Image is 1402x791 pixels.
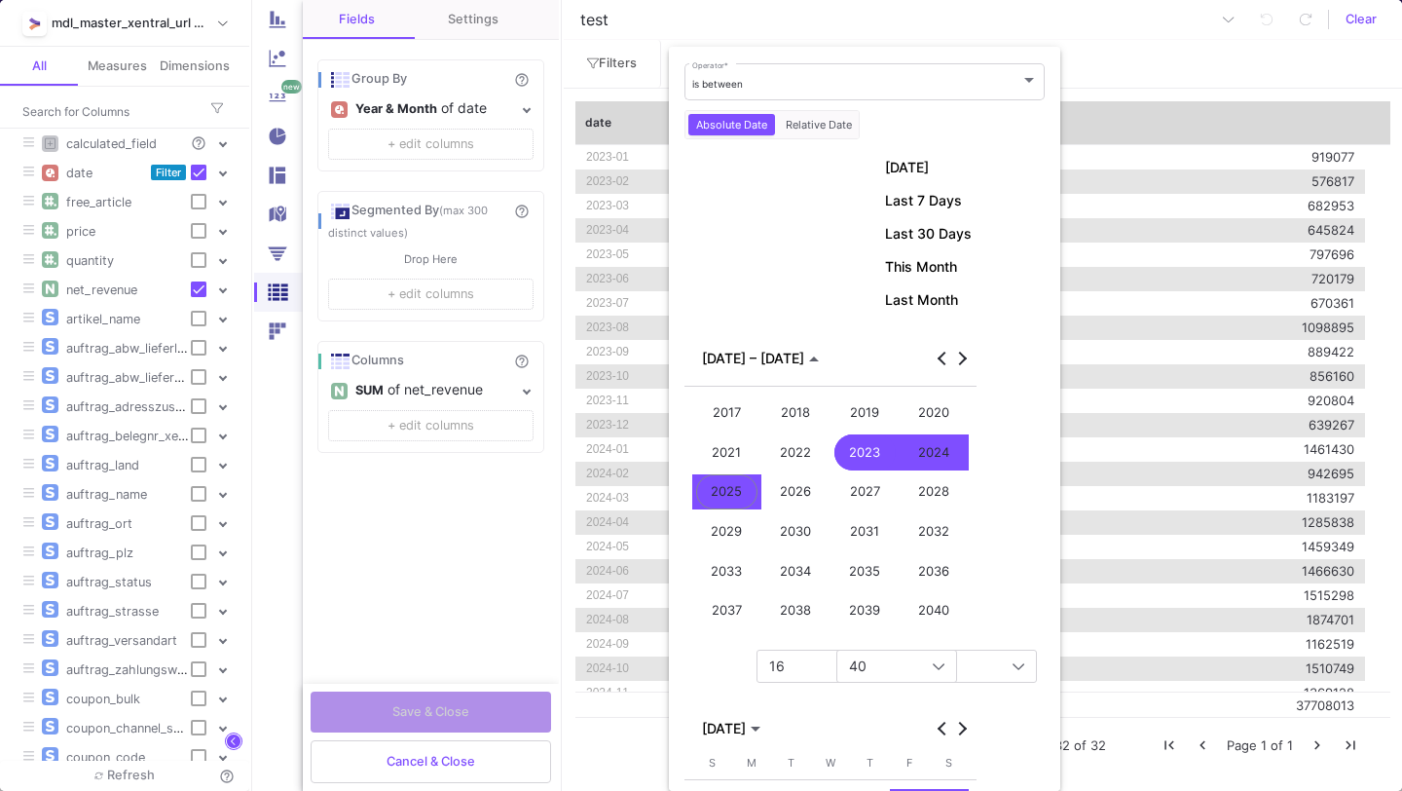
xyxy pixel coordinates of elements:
[692,78,743,90] span: is between
[900,433,969,472] button: 2024
[761,590,830,630] button: 2038
[765,434,828,471] div: 2022
[900,472,969,512] button: 2028
[692,118,771,132] span: Absolute Date
[765,395,828,432] div: 2018
[867,756,873,770] span: T
[904,553,966,589] div: 2036
[834,434,897,471] div: 2023
[945,756,952,770] span: S
[830,590,900,630] button: 2039
[904,592,966,628] div: 2040
[697,346,824,371] button: Choose date
[696,395,758,432] div: 2017
[692,433,761,472] button: 2021
[702,351,804,366] span: [DATE] – [DATE]
[834,513,897,549] div: 2031
[765,474,828,510] div: 2026
[696,553,758,589] div: 2033
[885,292,958,308] span: Last Month
[849,658,867,674] span: 40
[885,226,972,242] span: Last 30 Days
[834,592,897,628] div: 2039
[830,394,900,433] button: 2019
[765,553,828,589] div: 2034
[761,551,830,591] button: 2034
[709,756,716,770] span: S
[692,590,761,630] button: 2037
[933,719,952,738] button: Previous month
[788,756,794,770] span: T
[952,349,972,368] button: Next 24 years
[692,472,761,512] button: 2025
[904,395,966,432] div: 2020
[900,551,969,591] button: 2036
[761,472,830,512] button: 2026
[696,513,758,549] div: 2029
[830,433,900,472] button: 2023
[761,433,830,472] button: 2022
[880,188,967,213] button: Last 7 Days
[904,434,966,471] div: 2024
[880,221,977,246] button: Last 30 Days
[885,193,962,208] span: Last 7 Days
[769,658,785,674] span: 16
[906,756,912,770] span: F
[880,155,934,180] button: [DATE]
[885,259,957,275] span: This Month
[697,716,765,741] button: Choose month and year
[880,254,962,280] button: This Month
[885,160,929,175] span: [DATE]
[761,394,830,433] button: 2018
[900,394,969,433] button: 2020
[834,395,897,432] div: 2019
[765,592,828,628] div: 2038
[692,511,761,551] button: 2029
[692,551,761,591] button: 2033
[900,511,969,551] button: 2032
[904,474,966,510] div: 2028
[702,721,746,736] span: [DATE]
[830,472,900,512] button: 2027
[834,553,897,589] div: 2035
[692,394,761,433] button: 2017
[952,719,972,738] button: Next month
[900,590,969,630] button: 2040
[834,474,897,510] div: 2027
[880,287,963,313] button: Last Month
[765,513,828,549] div: 2030
[688,114,775,135] button: Absolute Date
[826,756,835,770] span: W
[696,434,758,471] div: 2021
[933,349,952,368] button: Previous 24 years
[747,756,756,770] span: M
[782,118,856,132] span: Relative Date
[696,592,758,628] div: 2037
[761,511,830,551] button: 2030
[830,511,900,551] button: 2031
[696,474,758,510] div: 2025
[904,513,966,549] div: 2032
[830,551,900,591] button: 2035
[782,114,856,135] button: Relative Date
